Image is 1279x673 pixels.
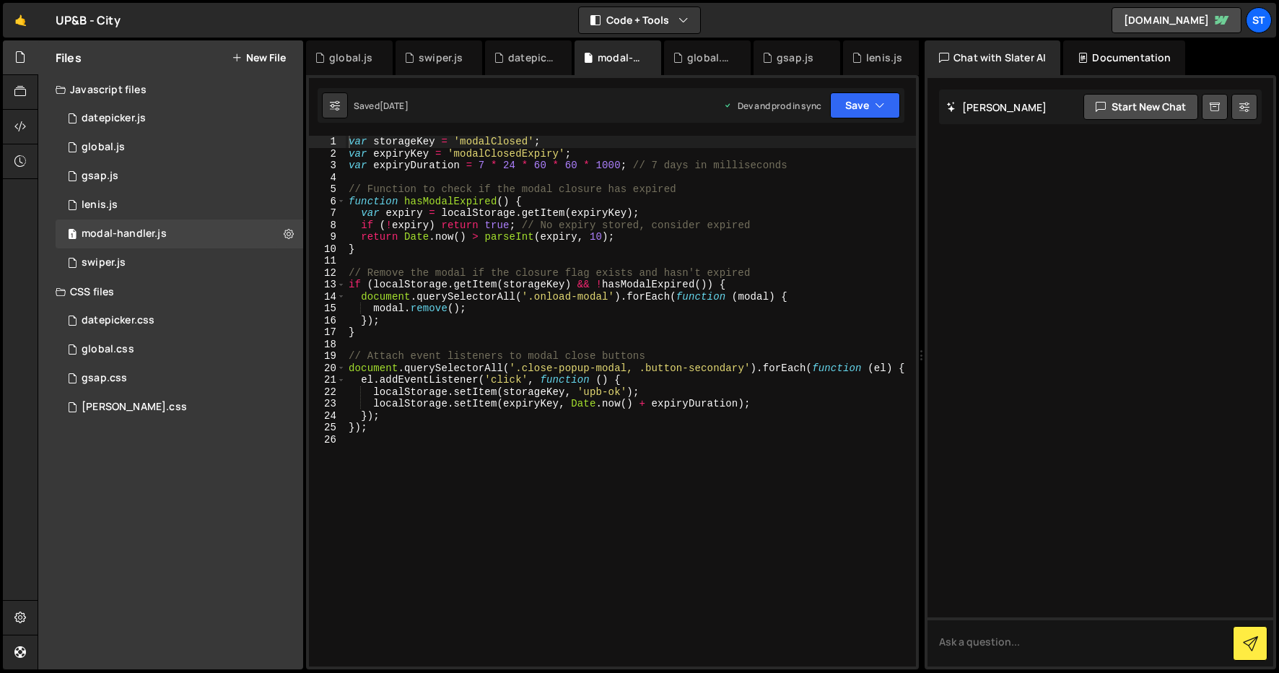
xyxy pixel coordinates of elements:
[56,248,303,277] div: swiper.js
[56,306,303,335] div: 17139/47300.css
[82,141,125,154] div: global.js
[309,386,346,399] div: 22
[309,160,346,172] div: 3
[309,243,346,256] div: 10
[309,136,346,148] div: 1
[309,279,346,291] div: 13
[38,277,303,306] div: CSS files
[1246,7,1272,33] a: st
[598,51,644,65] div: modal-handler.js
[1083,94,1198,120] button: Start new chat
[309,362,346,375] div: 20
[38,75,303,104] div: Javascript files
[309,172,346,184] div: 4
[82,401,187,414] div: [PERSON_NAME].css
[56,12,121,29] div: UP&B - City
[380,100,409,112] div: [DATE]
[82,372,127,385] div: gsap.css
[56,191,303,220] div: 17139/48191.js
[56,104,303,133] div: 17139/47296.js
[309,231,346,243] div: 9
[56,393,303,422] div: 17139/47303.css
[309,398,346,410] div: 23
[866,51,902,65] div: lenis.js
[309,220,346,232] div: 8
[56,335,303,364] div: 17139/47301.css
[508,51,554,65] div: datepicker.js
[82,343,134,356] div: global.css
[925,40,1060,75] div: Chat with Slater AI
[309,267,346,279] div: 12
[309,339,346,351] div: 18
[3,3,38,38] a: 🤙
[82,227,167,240] div: modal-handler.js
[1112,7,1241,33] a: [DOMAIN_NAME]
[309,374,346,386] div: 21
[723,100,821,112] div: Dev and prod in sync
[309,410,346,422] div: 24
[82,199,118,212] div: lenis.js
[82,314,154,327] div: datepicker.css
[56,133,303,162] div: 17139/48368.js
[777,51,813,65] div: gsap.js
[82,112,146,125] div: datepicker.js
[309,291,346,303] div: 14
[579,7,700,33] button: Code + Tools
[419,51,463,65] div: swiper.js
[687,51,733,65] div: global.css
[309,196,346,208] div: 6
[354,100,409,112] div: Saved
[309,183,346,196] div: 5
[309,207,346,220] div: 7
[232,52,286,64] button: New File
[1063,40,1185,75] div: Documentation
[309,434,346,446] div: 26
[309,303,346,315] div: 15
[56,220,303,248] div: 17139/47298.js
[56,50,82,66] h2: Files
[309,315,346,327] div: 16
[309,326,346,339] div: 17
[68,230,77,241] span: 1
[56,162,303,191] div: 17139/47297.js
[830,92,900,118] button: Save
[309,422,346,434] div: 25
[946,100,1047,114] h2: [PERSON_NAME]
[329,51,372,65] div: global.js
[56,364,303,393] div: 17139/47302.css
[309,350,346,362] div: 19
[82,170,118,183] div: gsap.js
[82,256,126,269] div: swiper.js
[309,255,346,267] div: 11
[309,148,346,160] div: 2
